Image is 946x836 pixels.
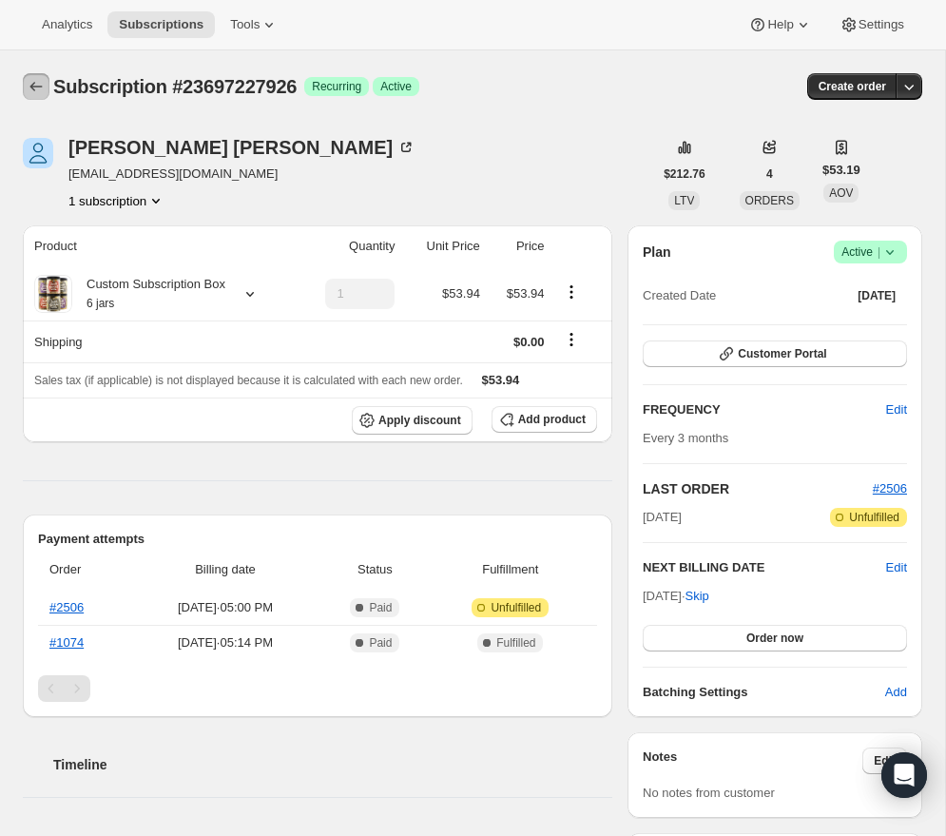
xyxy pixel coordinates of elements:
[841,243,899,262] span: Active
[53,755,612,774] h2: Timeline
[518,412,586,427] span: Add product
[219,11,290,38] button: Tools
[492,406,597,433] button: Add product
[107,11,215,38] button: Subscriptions
[738,346,826,361] span: Customer Portal
[38,549,130,591] th: Order
[745,194,794,207] span: ORDERS
[352,406,473,435] button: Apply discount
[829,186,853,200] span: AOV
[643,400,886,419] h2: FREQUENCY
[556,329,587,350] button: Shipping actions
[491,600,541,615] span: Unfulfilled
[746,631,803,646] span: Order now
[873,479,907,498] button: #2506
[874,677,918,708] button: Add
[72,275,225,313] div: Custom Subscription Box
[643,243,671,262] h2: Plan
[822,161,860,180] span: $53.19
[643,786,775,800] span: No notes from customer
[828,11,916,38] button: Settings
[496,635,535,651] span: Fulfilled
[326,560,423,579] span: Status
[885,683,907,702] span: Add
[881,752,927,798] div: Open Intercom Messenger
[862,748,907,774] button: Edit
[87,297,114,310] small: 6 jars
[556,282,587,302] button: Product actions
[369,635,392,651] span: Paid
[807,73,898,100] button: Create order
[34,275,72,313] img: product img
[766,166,773,182] span: 4
[23,321,295,362] th: Shipping
[136,598,315,617] span: [DATE] · 05:00 PM
[230,17,260,32] span: Tools
[68,165,415,184] span: [EMAIL_ADDRESS][DOMAIN_NAME]
[643,340,907,367] button: Customer Portal
[674,581,721,612] button: Skip
[874,753,896,768] span: Edit
[136,560,315,579] span: Billing date
[873,481,907,496] a: #2506
[400,225,485,267] th: Unit Price
[643,589,709,603] span: [DATE] ·
[859,17,904,32] span: Settings
[664,166,705,182] span: $212.76
[674,194,694,207] span: LTV
[435,560,586,579] span: Fulfillment
[295,225,400,267] th: Quantity
[875,395,918,425] button: Edit
[846,282,907,309] button: [DATE]
[819,79,886,94] span: Create order
[886,558,907,577] button: Edit
[878,244,880,260] span: |
[652,161,716,187] button: $212.76
[442,286,480,301] span: $53.94
[643,625,907,651] button: Order now
[30,11,104,38] button: Analytics
[643,748,862,774] h3: Notes
[34,374,463,387] span: Sales tax (if applicable) is not displayed because it is calculated with each new order.
[849,510,899,525] span: Unfulfilled
[643,479,873,498] h2: LAST ORDER
[23,225,295,267] th: Product
[38,530,597,549] h2: Payment attempts
[380,79,412,94] span: Active
[312,79,361,94] span: Recurring
[767,17,793,32] span: Help
[643,508,682,527] span: [DATE]
[643,431,728,445] span: Every 3 months
[369,600,392,615] span: Paid
[507,286,545,301] span: $53.94
[755,161,784,187] button: 4
[643,558,886,577] h2: NEXT BILLING DATE
[53,76,297,97] span: Subscription #23697227926
[886,400,907,419] span: Edit
[119,17,203,32] span: Subscriptions
[737,11,823,38] button: Help
[42,17,92,32] span: Analytics
[685,587,709,606] span: Skip
[136,633,315,652] span: [DATE] · 05:14 PM
[643,286,716,305] span: Created Date
[858,288,896,303] span: [DATE]
[378,413,461,428] span: Apply discount
[49,600,84,614] a: #2506
[513,335,545,349] span: $0.00
[68,191,165,210] button: Product actions
[38,675,597,702] nav: Pagination
[482,373,520,387] span: $53.94
[68,138,415,157] div: [PERSON_NAME] [PERSON_NAME]
[23,138,53,168] span: Sam Owens
[486,225,550,267] th: Price
[49,635,84,650] a: #1074
[643,683,885,702] h6: Batching Settings
[23,73,49,100] button: Subscriptions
